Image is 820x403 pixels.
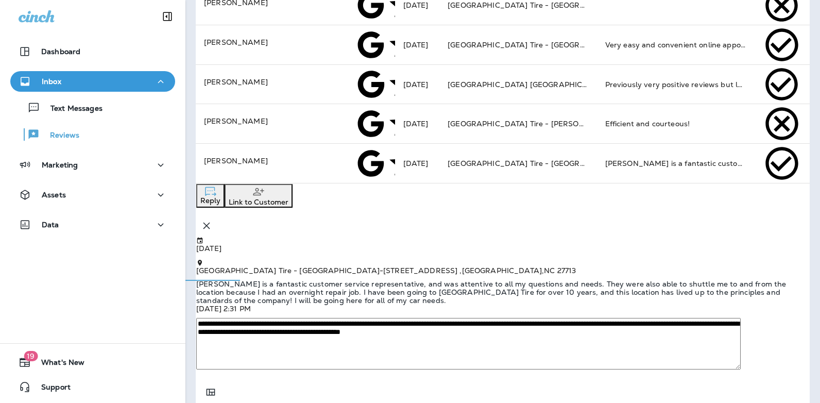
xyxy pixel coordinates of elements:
[31,383,71,395] span: Support
[387,39,548,48] span: 5 Stars
[448,159,631,168] span: [GEOGRAPHIC_DATA] Tire - [GEOGRAPHIC_DATA]
[196,266,576,275] span: [GEOGRAPHIC_DATA] Tire - [GEOGRAPHIC_DATA] - [STREET_ADDRESS] , [GEOGRAPHIC_DATA] , NC 27713
[395,104,439,144] td: [DATE]
[10,155,175,175] button: Marketing
[10,214,175,235] button: Data
[42,77,61,86] p: Inbox
[395,25,439,65] td: [DATE]
[10,41,175,62] button: Dashboard
[605,40,746,50] div: Very easy and convenient online appointment process, friendly people, a comfortable waiting area....
[31,358,84,371] span: What's New
[204,37,338,47] p: [PERSON_NAME]
[448,40,631,49] span: [GEOGRAPHIC_DATA] Tire - [GEOGRAPHIC_DATA]
[196,280,809,305] p: [PERSON_NAME] is a fantastic customer service representative, and was attentive to all my questio...
[605,119,746,129] div: Efficient and courteous!
[196,305,809,313] p: [DATE] 2:31 PM
[196,244,809,253] p: [DATE]
[448,80,610,89] span: [GEOGRAPHIC_DATA] [GEOGRAPHIC_DATA]
[10,124,175,145] button: Reviews
[153,6,182,27] button: Collapse Sidebar
[204,77,338,87] p: [PERSON_NAME]
[387,119,548,128] span: 5 Stars
[204,116,338,126] p: [PERSON_NAME]
[605,158,746,169] div: Brett is a fantastic customer service representative, and was attentive to all my questions and n...
[605,79,746,90] div: Previously very positive reviews but last few experiences not too good. This most recent was a de...
[204,156,338,166] p: [PERSON_NAME]
[10,97,175,119] button: Text Messages
[42,191,66,199] p: Assets
[395,64,439,104] td: [DATE]
[196,184,225,208] button: Reply
[40,131,79,141] p: Reviews
[41,47,80,56] p: Dashboard
[10,352,175,373] button: 19What's New
[387,158,548,167] span: 5 Stars
[448,119,695,128] span: [GEOGRAPHIC_DATA] Tire - [PERSON_NAME][GEOGRAPHIC_DATA]
[42,221,59,229] p: Data
[387,79,548,88] span: 1 Star
[395,144,439,183] td: [DATE]
[225,184,293,208] button: Link to Customer
[40,104,102,114] p: Text Messages
[10,184,175,205] button: Assets
[448,1,633,10] span: [GEOGRAPHIC_DATA] Tire - [GEOGRAPHIC_DATA].
[10,377,175,397] button: Support
[204,156,338,166] div: Click to view Customer Drawer
[200,382,221,402] button: Add in a premade template
[10,71,175,92] button: Inbox
[24,351,38,361] span: 19
[42,161,78,169] p: Marketing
